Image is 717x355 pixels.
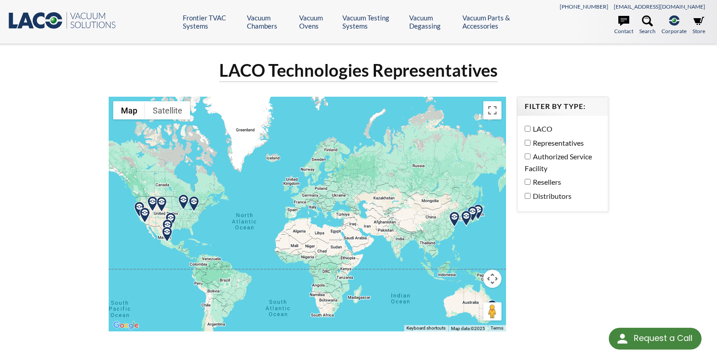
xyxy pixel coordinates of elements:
[525,137,596,149] label: Representatives
[525,151,596,174] label: Authorized Service Facility
[483,302,501,320] button: Drag Pegman onto the map to open Street View
[491,325,503,330] a: Terms (opens in new tab)
[525,153,531,159] input: Authorized Service Facility
[111,320,141,331] img: Google
[560,3,608,10] a: [PHONE_NUMBER]
[525,140,531,146] input: Representatives
[483,101,501,119] button: Toggle fullscreen view
[409,14,455,30] a: Vacuum Degassing
[406,325,446,331] button: Keyboard shortcuts
[525,190,596,202] label: Distributors
[451,326,485,331] span: Map data ©2025
[525,176,596,188] label: Resellers
[525,102,600,111] h4: Filter by Type:
[342,14,402,30] a: Vacuum Testing Systems
[634,328,692,349] div: Request a Call
[525,179,531,185] input: Resellers
[692,15,705,35] a: Store
[614,15,633,35] a: Contact
[299,14,336,30] a: Vacuum Ovens
[183,14,240,30] a: Frontier TVAC Systems
[525,126,531,132] input: LACO
[609,328,702,350] div: Request a Call
[462,14,532,30] a: Vacuum Parts & Accessories
[113,101,145,119] button: Show street map
[525,193,531,199] input: Distributors
[247,14,292,30] a: Vacuum Chambers
[219,59,498,82] h1: LACO Technologies Representatives
[614,3,705,10] a: [EMAIL_ADDRESS][DOMAIN_NAME]
[639,15,656,35] a: Search
[145,101,190,119] button: Show satellite imagery
[111,320,141,331] a: Open this area in Google Maps (opens a new window)
[615,331,630,346] img: round button
[525,123,596,135] label: LACO
[662,27,687,35] span: Corporate
[483,270,501,288] button: Map camera controls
